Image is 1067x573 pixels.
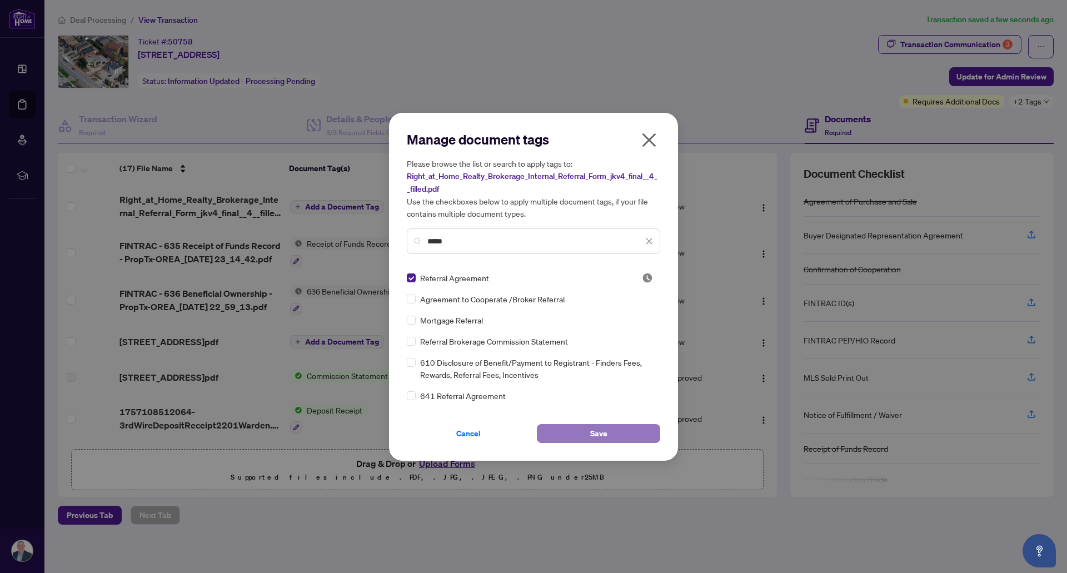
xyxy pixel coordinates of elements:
span: Cancel [456,425,481,442]
span: close [645,237,653,245]
span: Mortgage Referral [420,314,483,326]
span: 641 Referral Agreement [420,390,506,402]
button: Save [537,424,660,443]
button: Open asap [1023,534,1056,567]
span: Referral Brokerage Commission Statement [420,335,568,347]
button: Cancel [407,424,530,443]
span: Agreement to Cooperate /Broker Referral [420,293,565,305]
span: Referral Agreement [420,272,489,284]
span: Right_at_Home_Realty_Brokerage_Internal_Referral_Form_jkv4_final__4__filled.pdf [407,171,657,194]
span: 610 Disclosure of Benefit/Payment to Registrant - Finders Fees, Rewards, Referral Fees, Incentives [420,356,654,381]
span: Save [590,425,607,442]
span: Pending Review [642,272,653,283]
span: close [640,131,658,149]
h2: Manage document tags [407,131,660,148]
img: status [642,272,653,283]
h5: Please browse the list or search to apply tags to: Use the checkboxes below to apply multiple doc... [407,157,660,220]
